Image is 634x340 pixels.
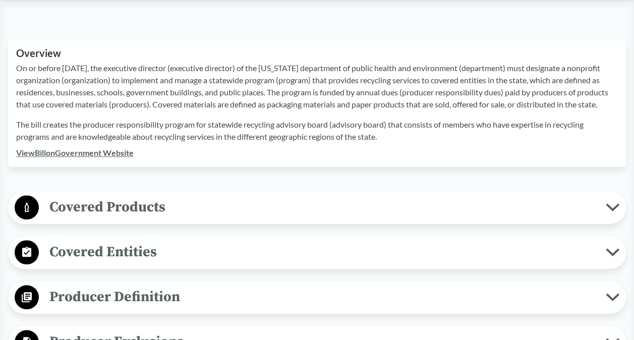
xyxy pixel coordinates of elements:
[39,196,606,218] span: Covered Products
[16,119,618,143] p: The bill creates the producer responsibility program for statewide recycling advisory board (advi...
[16,47,618,59] h2: Overview
[12,195,622,220] button: Covered Products
[12,240,622,265] button: Covered Entities
[16,62,618,110] p: On or before [DATE], the executive director (executive director) of the [US_STATE] department of ...
[39,286,606,308] span: Producer Definition
[16,148,134,157] a: ViewBillonGovernment Website
[12,285,622,310] button: Producer Definition
[39,241,606,263] span: Covered Entities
